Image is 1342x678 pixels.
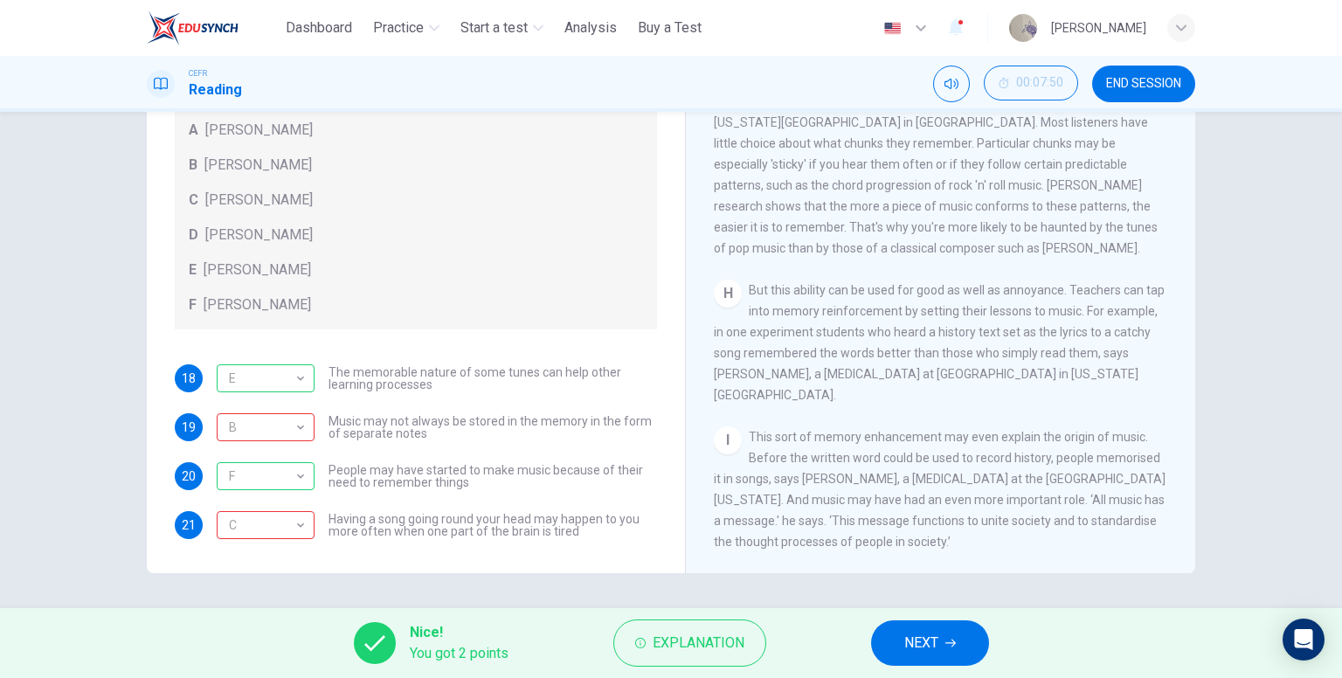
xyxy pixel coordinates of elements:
[373,17,424,38] span: Practice
[557,12,624,44] button: Analysis
[871,620,989,666] button: NEXT
[217,364,315,392] div: E
[329,464,657,488] span: People may have started to make music because of their need to remember things
[147,10,239,45] img: ELTC logo
[189,67,207,80] span: CEFR
[933,66,970,102] div: Mute
[189,155,197,176] span: B
[410,643,508,664] span: You got 2 points
[147,10,279,45] a: ELTC logo
[410,622,508,643] span: Nice!
[189,225,198,246] span: D
[182,519,196,531] span: 21
[205,190,313,211] span: [PERSON_NAME]
[217,413,315,441] div: D
[984,66,1078,102] div: Hide
[1092,66,1195,102] button: END SESSION
[205,225,313,246] span: [PERSON_NAME]
[182,372,196,384] span: 18
[189,120,198,141] span: A
[189,190,198,211] span: C
[984,66,1078,100] button: 00:07:50
[453,12,550,44] button: Start a test
[631,12,709,44] button: Buy a Test
[460,17,528,38] span: Start a test
[217,403,308,453] div: B
[329,513,657,537] span: Having a song going round your head may happen to you more often when one part of the brain is tired
[638,17,702,38] span: Buy a Test
[882,22,903,35] img: en
[329,415,657,439] span: Music may not always be stored in the memory in the form of separate notes
[217,501,308,550] div: C
[182,421,196,433] span: 19
[714,280,742,308] div: H
[204,155,312,176] span: [PERSON_NAME]
[204,259,311,280] span: [PERSON_NAME]
[329,366,657,391] span: The memorable nature of some tunes can help other learning processes
[1283,619,1325,661] div: Open Intercom Messenger
[1106,77,1181,91] span: END SESSION
[279,12,359,44] button: Dashboard
[613,619,766,667] button: Explanation
[366,12,446,44] button: Practice
[653,631,744,655] span: Explanation
[564,17,617,38] span: Analysis
[1009,14,1037,42] img: Profile picture
[1016,76,1063,90] span: 00:07:50
[714,426,742,454] div: I
[1051,17,1146,38] div: [PERSON_NAME]
[217,511,315,539] div: B
[189,259,197,280] span: E
[286,17,352,38] span: Dashboard
[204,294,311,315] span: [PERSON_NAME]
[217,462,315,490] div: F
[189,294,197,315] span: F
[714,430,1166,549] span: This sort of memory enhancement may even explain the origin of music. Before the written word cou...
[182,470,196,482] span: 20
[205,120,313,141] span: [PERSON_NAME]
[904,631,938,655] span: NEXT
[217,354,308,404] div: E
[714,283,1165,402] span: But this ability can be used for good as well as annoyance. Teachers can tap into memory reinforc...
[189,80,242,100] h1: Reading
[217,452,308,502] div: F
